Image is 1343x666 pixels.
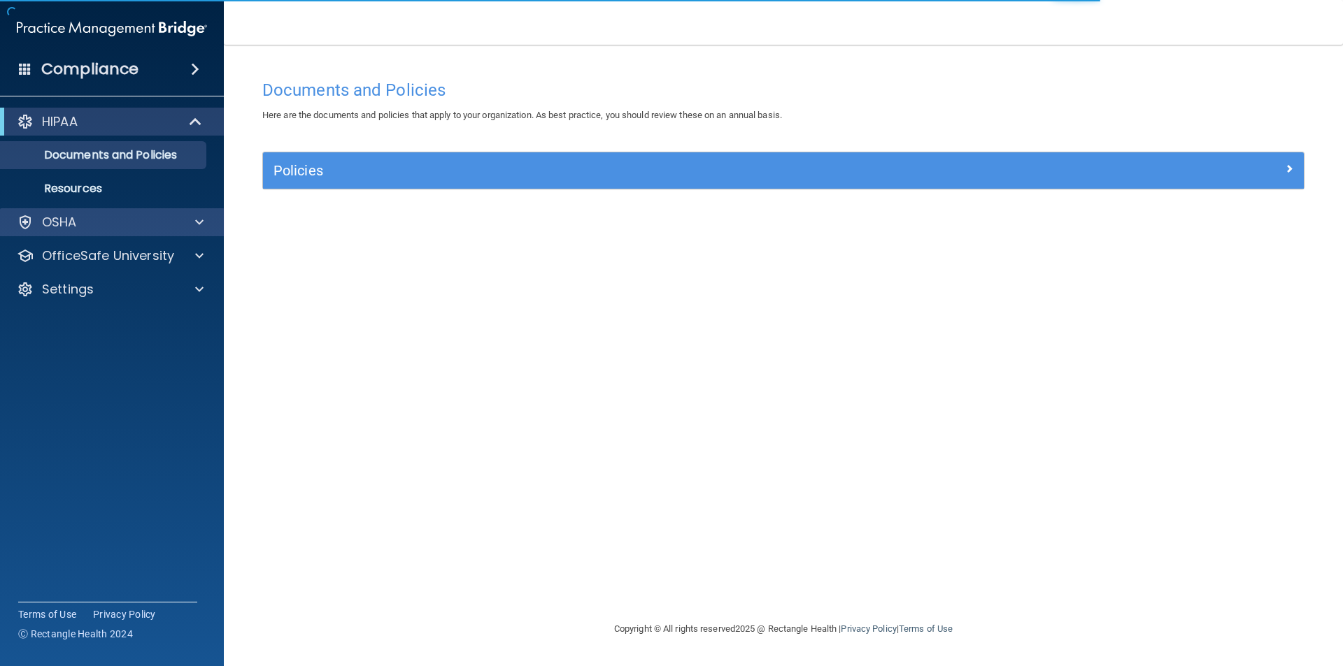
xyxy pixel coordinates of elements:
[42,113,78,130] p: HIPAA
[273,163,1033,178] h5: Policies
[42,281,94,298] p: Settings
[17,15,207,43] img: PMB logo
[262,81,1305,99] h4: Documents and Policies
[17,113,203,130] a: HIPAA
[9,182,200,196] p: Resources
[93,607,156,621] a: Privacy Policy
[17,214,204,231] a: OSHA
[18,607,76,621] a: Terms of Use
[841,623,896,634] a: Privacy Policy
[17,281,204,298] a: Settings
[899,623,953,634] a: Terms of Use
[528,607,1039,651] div: Copyright © All rights reserved 2025 @ Rectangle Health | |
[9,148,200,162] p: Documents and Policies
[17,247,204,264] a: OfficeSafe University
[273,159,1293,182] a: Policies
[42,214,77,231] p: OSHA
[18,627,133,641] span: Ⓒ Rectangle Health 2024
[262,110,782,120] span: Here are the documents and policies that apply to your organization. As best practice, you should...
[1101,567,1326,623] iframe: Drift Widget Chat Controller
[42,247,174,264] p: OfficeSafe University
[41,59,138,79] h4: Compliance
